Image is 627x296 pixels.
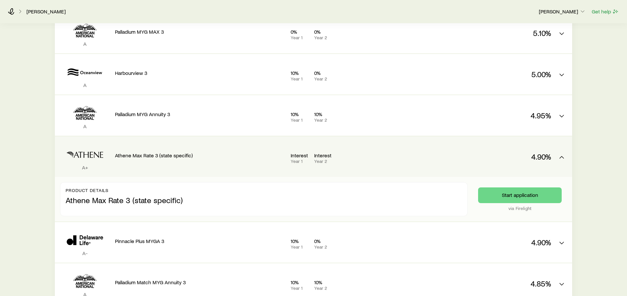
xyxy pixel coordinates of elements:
[66,193,462,205] p: Athene Max Rate 3 (state specific)
[60,82,110,88] p: A
[115,279,285,286] p: Palladium Match MYG Annuity 3
[291,35,309,40] p: Year 1
[291,279,309,286] p: 10%
[438,111,551,120] p: 4.95%
[314,279,332,286] p: 10%
[26,9,66,15] a: [PERSON_NAME]
[438,152,551,161] p: 4.90%
[314,152,332,159] p: Interest
[314,159,332,164] p: Year 2
[314,70,332,76] p: 0%
[291,244,309,250] p: Year 1
[314,286,332,291] p: Year 2
[291,152,309,159] p: Interest
[314,76,332,81] p: Year 2
[314,244,332,250] p: Year 2
[60,41,110,47] p: A
[115,152,285,159] p: Athene Max Rate 3 (state specific)
[291,76,309,81] p: Year 1
[314,111,332,117] p: 10%
[291,286,309,291] p: Year 1
[115,70,285,76] p: Harbourview 3
[478,187,562,203] button: Start application
[291,28,309,35] p: 0%
[291,238,309,244] p: 10%
[291,111,309,117] p: 10%
[60,250,110,256] p: A-
[314,117,332,123] p: Year 2
[591,8,619,15] button: Get help
[314,238,332,244] p: 0%
[438,70,551,79] p: 5.00%
[66,188,462,193] p: Product details
[291,117,309,123] p: Year 1
[115,111,285,117] p: Palladium MYG Annuity 3
[314,35,332,40] p: Year 2
[539,8,586,16] button: [PERSON_NAME]
[438,28,551,38] p: 5.10%
[438,238,551,247] p: 4.90%
[115,238,285,244] p: Pinnacle Plus MYGA 3
[60,164,110,171] p: A+
[539,8,586,15] p: [PERSON_NAME]
[291,70,309,76] p: 10%
[115,28,285,35] p: Palladium MYG MAX 3
[60,123,110,130] p: A
[438,279,551,288] p: 4.85%
[314,28,332,35] p: 0%
[478,206,562,211] p: via Firelight
[291,159,309,164] p: Year 1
